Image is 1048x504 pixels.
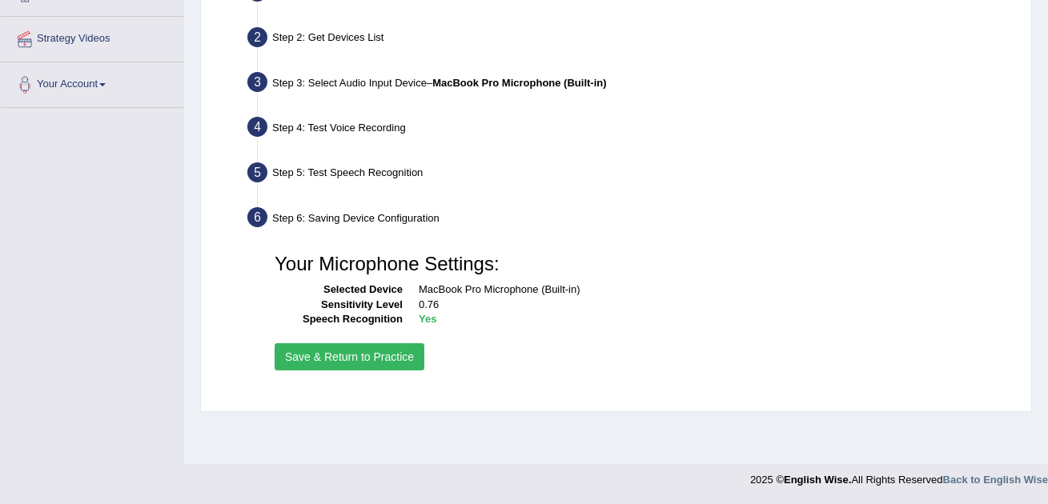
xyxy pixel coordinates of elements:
dd: MacBook Pro Microphone (Built-in) [419,282,1006,298]
div: Step 3: Select Audio Input Device [240,67,1024,102]
a: Back to English Wise [943,474,1048,486]
dt: Speech Recognition [275,312,403,327]
h3: Your Microphone Settings: [275,254,1006,274]
div: Step 4: Test Voice Recording [240,112,1024,147]
strong: English Wise. [784,474,851,486]
span: – [427,77,607,89]
button: Save & Return to Practice [275,343,424,370]
div: Step 2: Get Devices List [240,22,1024,58]
div: Step 5: Test Speech Recognition [240,158,1024,193]
dt: Sensitivity Level [275,298,403,313]
b: Yes [419,313,436,325]
div: 2025 © All Rights Reserved [750,464,1048,487]
dd: 0.76 [419,298,1006,313]
dt: Selected Device [275,282,403,298]
a: Your Account [1,62,183,102]
div: Step 6: Saving Device Configuration [240,202,1024,238]
a: Strategy Videos [1,17,183,57]
b: MacBook Pro Microphone (Built-in) [432,77,606,89]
